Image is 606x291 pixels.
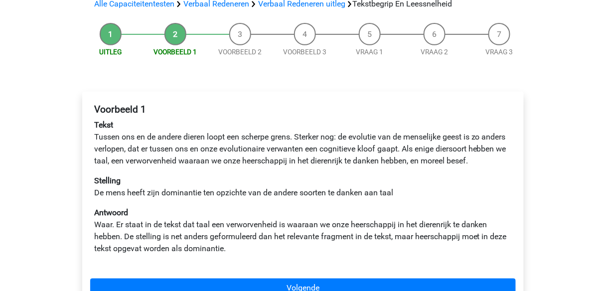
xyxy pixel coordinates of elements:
[94,104,146,115] b: Voorbeeld 1
[219,48,262,56] a: Voorbeeld 2
[284,48,327,56] a: Voorbeeld 3
[421,48,449,56] a: Vraag 2
[94,175,512,199] p: De mens heeft zijn dominantie ten opzichte van de andere soorten te danken aan taal
[486,48,513,56] a: Vraag 3
[94,119,512,167] p: Tussen ons en de andere dieren loopt een scherpe grens. Sterker nog: de evolutie van de menselijk...
[94,208,128,217] b: Antwoord
[356,48,384,56] a: Vraag 1
[94,120,113,130] b: Tekst
[100,48,122,56] a: Uitleg
[94,176,121,185] b: Stelling
[94,207,512,255] p: Waar. Er staat in de tekst dat taal een verworvenheid is waaraan we onze heerschappij in het dier...
[154,48,197,56] a: Voorbeeld 1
